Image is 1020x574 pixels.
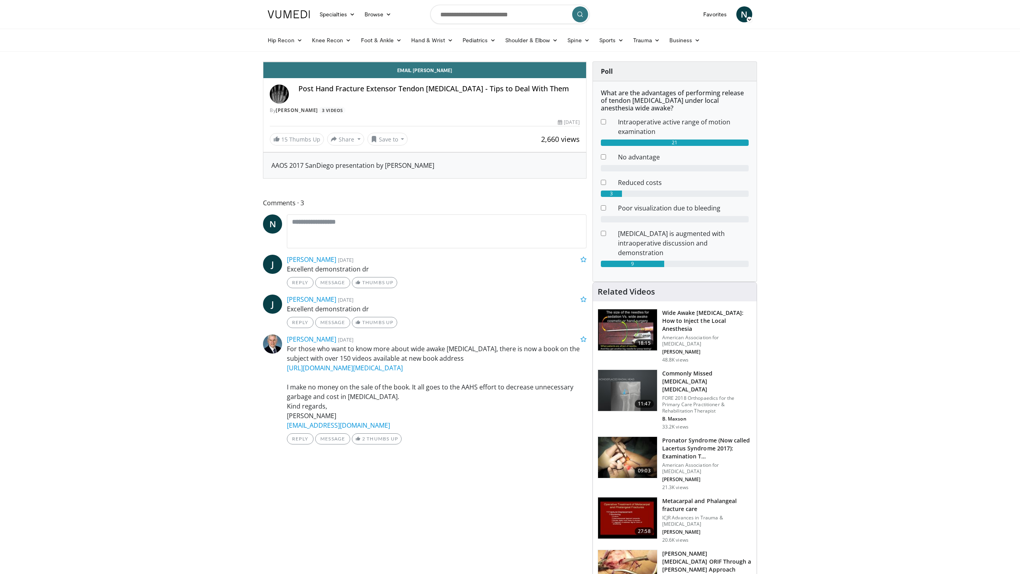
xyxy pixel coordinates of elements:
dd: Poor visualization due to bleeding [612,203,755,213]
strong: Poll [601,67,613,76]
p: Excellent demonstration dr [287,264,586,274]
a: Email [PERSON_NAME] [263,62,586,78]
div: [DATE] [558,119,579,126]
a: Reply [287,433,314,444]
p: 20.6K views [662,537,688,543]
a: 2 Thumbs Up [352,433,402,444]
a: Sports [594,32,629,48]
a: 09:03 Pronator Syndrome (Now called Lacertus Syndrome 2017): Examination T… American Association ... [598,436,752,491]
a: [PERSON_NAME] [287,295,336,304]
a: J [263,255,282,274]
p: 21.3K views [662,484,688,491]
small: [DATE] [338,336,353,343]
dd: Intraoperative active range of motion examination [612,117,755,136]
img: VuMedi Logo [268,10,310,18]
div: AAOS 2017 SanDiego presentation by [PERSON_NAME] [271,161,578,170]
a: Specialties [315,6,360,22]
a: [PERSON_NAME] [276,107,318,114]
a: N [736,6,752,22]
h3: [PERSON_NAME][MEDICAL_DATA] ORIF Through a [PERSON_NAME] Approach [662,550,752,574]
a: [EMAIL_ADDRESS][DOMAIN_NAME] [287,421,390,430]
a: 27:58 Metacarpal and Phalangeal fracture care ICJR Advances in Trauma & [MEDICAL_DATA] [PERSON_NA... [598,497,752,543]
a: Business [665,32,705,48]
span: 18:15 [635,339,654,347]
a: Trauma [628,32,665,48]
p: 33.2K views [662,424,688,430]
span: 09:03 [635,467,654,475]
button: Share [327,133,364,145]
div: 21 [601,140,749,146]
div: 9 [601,261,664,267]
a: [PERSON_NAME] [287,335,336,344]
input: Search topics, interventions [430,5,590,24]
a: 11:47 Commonly Missed [MEDICAL_DATA] [MEDICAL_DATA] FORE 2018 Orthopaedics for the Primary Care P... [598,370,752,430]
a: Message [315,433,350,444]
h6: What are the advantages of performing release of tendon [MEDICAL_DATA] under local anesthesia wid... [601,89,749,112]
p: American Association for [MEDICAL_DATA] [662,334,752,347]
dd: No advantage [612,152,755,162]
img: b2c65235-e098-4cd2-ab0f-914df5e3e270.150x105_q85_crop-smart_upscale.jpg [598,370,657,411]
p: [PERSON_NAME] [662,476,752,483]
a: Pediatrics [458,32,500,48]
a: 15 Thumbs Up [270,133,324,145]
p: Excellent demonstration dr [287,304,586,314]
p: ICJR Advances in Trauma & [MEDICAL_DATA] [662,515,752,527]
h3: Wide Awake [MEDICAL_DATA]: How to Inject the Local Anesthesia [662,309,752,333]
a: Hip Recon [263,32,307,48]
img: Q2xRg7exoPLTwO8X4xMDoxOjBrO-I4W8_1.150x105_q85_crop-smart_upscale.jpg [598,309,657,351]
a: Message [315,317,350,328]
h3: Pronator Syndrome (Now called Lacertus Syndrome 2017): Examination T… [662,436,752,460]
span: 2 [362,436,365,442]
img: Avatar [270,85,289,104]
a: Reply [287,277,314,288]
a: Spine [563,32,594,48]
span: 2,660 views [541,134,580,144]
a: Favorites [698,6,732,22]
img: Avatar [263,334,282,354]
a: 3 Videos [319,107,345,114]
img: ecc38c0f-1cd8-4861-b44a-401a34bcfb2f.150x105_q85_crop-smart_upscale.jpg [598,437,657,478]
span: 15 [281,136,288,143]
span: Comments 3 [263,198,586,208]
dd: Reduced costs [612,178,755,187]
small: [DATE] [338,296,353,303]
p: B. Maxson [662,416,752,422]
div: 3 [601,191,622,197]
span: 11:47 [635,400,654,408]
small: [DATE] [338,256,353,263]
div: By [270,107,580,114]
a: Knee Recon [307,32,356,48]
a: [PERSON_NAME] [287,255,336,264]
button: Save to [367,133,408,145]
p: [PERSON_NAME] [662,529,752,535]
a: [URL][DOMAIN_NAME][MEDICAL_DATA] [287,364,403,372]
h3: Metacarpal and Phalangeal fracture care [662,497,752,513]
p: 48.8K views [662,357,688,363]
a: Hand & Wrist [406,32,458,48]
img: 296987_0000_1.png.150x105_q85_crop-smart_upscale.jpg [598,497,657,539]
a: Thumbs Up [352,277,397,288]
dd: [MEDICAL_DATA] is augmented with intraoperative discussion and demonstration [612,229,755,258]
h3: Commonly Missed [MEDICAL_DATA] [MEDICAL_DATA] [662,370,752,393]
h4: Related Videos [598,287,655,297]
p: For those who want to know more about wide awake [MEDICAL_DATA], there is now a book on the subje... [287,344,586,430]
a: Shoulder & Elbow [500,32,563,48]
a: 18:15 Wide Awake [MEDICAL_DATA]: How to Inject the Local Anesthesia American Association for [MED... [598,309,752,363]
span: 27:58 [635,527,654,535]
p: FORE 2018 Orthopaedics for the Primary Care Practitioner & Rehabilitation Therapist [662,395,752,414]
a: J [263,295,282,314]
a: Thumbs Up [352,317,397,328]
a: Browse [360,6,396,22]
p: [PERSON_NAME] [662,349,752,355]
a: N [263,214,282,234]
a: Foot & Ankle [356,32,407,48]
a: Reply [287,317,314,328]
p: American Association for [MEDICAL_DATA] [662,462,752,475]
a: Message [315,277,350,288]
h4: Post Hand Fracture Extensor Tendon [MEDICAL_DATA] - Tips to Deal With Them [298,85,580,93]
